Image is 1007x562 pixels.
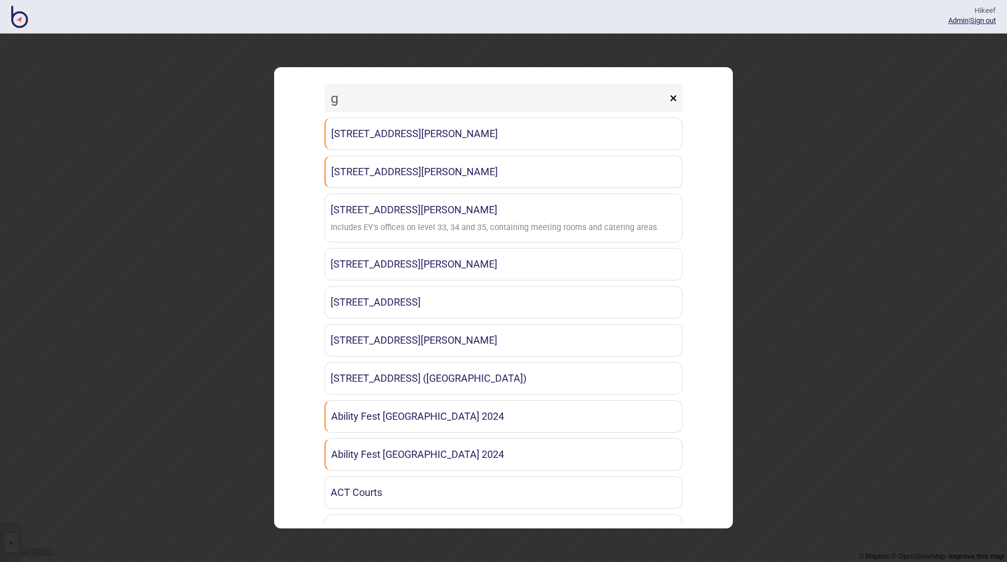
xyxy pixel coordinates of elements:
button: Sign out [970,16,996,25]
div: Includes EY's offices on level 33, 34 and 35, containing meeting rooms and catering areas. [331,220,659,236]
div: Hi keef [948,6,996,16]
a: [STREET_ADDRESS] [324,286,683,319]
button: × [664,84,683,112]
a: [STREET_ADDRESS][PERSON_NAME] [324,324,683,357]
a: [STREET_ADDRESS][PERSON_NAME] [324,156,683,188]
a: ACT Courts [324,476,683,509]
span: | [948,16,970,25]
input: Search locations by tag + name [324,84,667,112]
a: Admin [948,16,968,25]
a: [STREET_ADDRESS] ([GEOGRAPHIC_DATA]) [324,362,683,395]
img: BindiMaps CMS [11,6,28,28]
a: [STREET_ADDRESS][PERSON_NAME] [324,248,683,280]
a: Ability Fest [GEOGRAPHIC_DATA] 2024 [324,438,683,471]
a: [STREET_ADDRESS][PERSON_NAME] [324,118,683,150]
a: Ability Fest [GEOGRAPHIC_DATA] 2024 [324,400,683,433]
a: [STREET_ADDRESS][PERSON_NAME]Includes EY's offices on level 33, 34 and 35, containing meeting roo... [324,194,683,242]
